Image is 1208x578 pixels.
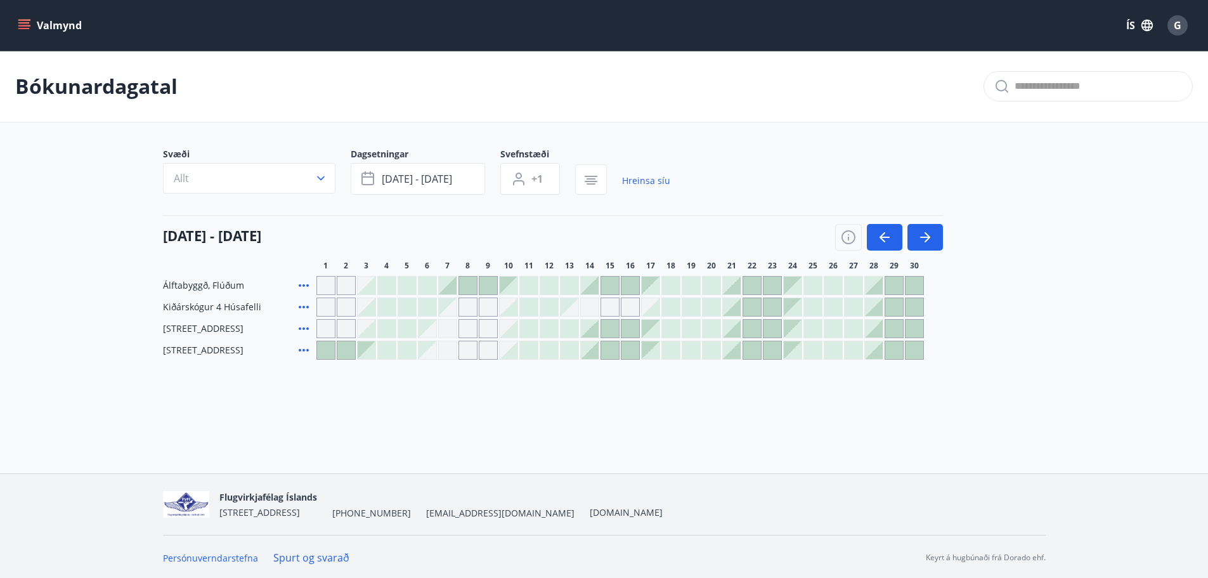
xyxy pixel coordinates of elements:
[849,261,858,271] span: 27
[545,261,554,271] span: 12
[580,298,599,317] div: Gráir dagar eru ekki bókanlegir
[707,261,716,271] span: 20
[351,148,500,163] span: Dagsetningar
[666,261,675,271] span: 18
[809,261,817,271] span: 25
[445,261,450,271] span: 7
[426,507,575,520] span: [EMAIL_ADDRESS][DOMAIN_NAME]
[585,261,594,271] span: 14
[621,298,640,317] div: Gráir dagar eru ekki bókanlegir
[606,261,614,271] span: 15
[500,148,575,163] span: Svefnstæði
[601,298,620,317] div: Gráir dagar eru ekki bókanlegir
[479,319,498,338] div: Gráir dagar eru ekki bókanlegir
[332,507,411,520] span: [PHONE_NUMBER]
[910,261,919,271] span: 30
[163,226,261,245] h4: [DATE] - [DATE]
[219,506,300,518] span: [STREET_ADDRESS]
[565,261,574,271] span: 13
[1162,10,1193,41] button: G
[163,163,335,194] button: Allt
[748,261,757,271] span: 22
[788,261,797,271] span: 24
[323,261,328,271] span: 1
[163,279,244,292] span: Álftabyggð, Flúðum
[829,261,838,271] span: 26
[163,322,244,335] span: [STREET_ADDRESS]
[560,298,579,317] div: Gráir dagar eru ekki bókanlegir
[418,319,437,338] div: Gráir dagar eru ekki bókanlegir
[926,552,1046,563] p: Keyrt á hugbúnaði frá Dorado ehf.
[163,552,258,564] a: Persónuverndarstefna
[351,163,485,195] button: [DATE] - [DATE]
[15,72,178,100] p: Bókunardagatal
[384,261,389,271] span: 4
[890,261,899,271] span: 29
[479,341,498,360] div: Gráir dagar eru ekki bókanlegir
[504,261,513,271] span: 10
[590,506,663,518] a: [DOMAIN_NAME]
[316,298,335,317] div: Gráir dagar eru ekki bókanlegir
[438,298,457,317] div: Gráir dagar eru ekki bókanlegir
[273,551,349,565] a: Spurt og svarað
[458,319,477,338] div: Gráir dagar eru ekki bókanlegir
[174,171,189,185] span: Allt
[869,261,878,271] span: 28
[626,261,635,271] span: 16
[465,261,470,271] span: 8
[316,276,335,295] div: Gráir dagar eru ekki bókanlegir
[15,14,87,37] button: menu
[458,341,477,360] div: Gráir dagar eru ekki bókanlegir
[163,301,261,313] span: Kiðárskógur 4 Húsafelli
[1119,14,1160,37] button: ÍS
[337,319,356,338] div: Gráir dagar eru ekki bókanlegir
[687,261,696,271] span: 19
[486,261,490,271] span: 9
[163,344,244,357] span: [STREET_ADDRESS]
[344,261,348,271] span: 2
[531,172,543,186] span: +1
[382,172,452,186] span: [DATE] - [DATE]
[337,276,356,295] div: Gráir dagar eru ekki bókanlegir
[364,261,368,271] span: 3
[622,167,670,195] a: Hreinsa síu
[479,298,498,317] div: Gráir dagar eru ekki bókanlegir
[438,319,457,338] div: Gráir dagar eru ekki bókanlegir
[418,341,437,360] div: Gráir dagar eru ekki bókanlegir
[500,163,560,195] button: +1
[524,261,533,271] span: 11
[163,148,351,163] span: Svæði
[405,261,409,271] span: 5
[646,261,655,271] span: 17
[768,261,777,271] span: 23
[727,261,736,271] span: 21
[458,298,477,317] div: Gráir dagar eru ekki bókanlegir
[163,491,210,518] img: jfCJGIgpp2qFOvTFfsN21Zau9QV3gluJVgNw7rvD.png
[337,298,356,317] div: Gráir dagar eru ekki bókanlegir
[425,261,429,271] span: 6
[219,491,317,503] span: Flugvirkjafélag Íslands
[438,341,457,360] div: Gráir dagar eru ekki bókanlegir
[1174,18,1181,32] span: G
[316,319,335,338] div: Gráir dagar eru ekki bókanlegir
